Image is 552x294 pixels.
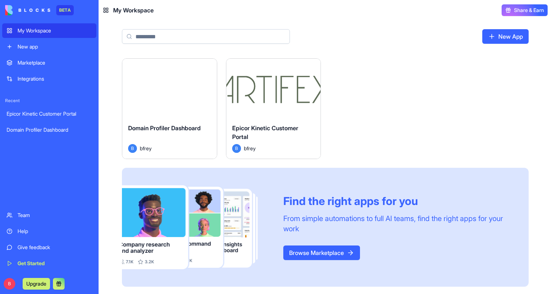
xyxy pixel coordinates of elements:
[18,244,92,251] div: Give feedback
[2,71,96,86] a: Integrations
[2,224,96,239] a: Help
[128,124,201,132] span: Domain Profiler Dashboard
[502,4,548,16] button: Share & Earn
[2,55,96,70] a: Marketplace
[514,7,544,14] span: Share & Earn
[2,208,96,223] a: Team
[56,5,74,15] div: BETA
[482,29,529,44] a: New App
[244,144,256,152] span: bfrey
[18,27,92,34] div: My Workspace
[5,5,50,15] img: logo
[2,240,96,255] a: Give feedback
[18,43,92,50] div: New app
[283,245,360,260] a: Browse Marketplace
[18,212,92,219] div: Team
[232,144,241,153] span: B
[226,58,321,159] a: Epicor Kinetic Customer PortalBbfrey
[18,75,92,82] div: Integrations
[4,278,15,290] span: B
[2,23,96,38] a: My Workspace
[18,59,92,66] div: Marketplace
[113,6,154,15] span: My Workspace
[2,98,96,104] span: Recent
[23,280,50,287] a: Upgrade
[122,185,272,269] img: Frame_181_egmpey.png
[2,39,96,54] a: New app
[23,278,50,290] button: Upgrade
[5,5,74,15] a: BETA
[283,213,511,234] div: From simple automations to full AI teams, find the right apps for your work
[140,144,152,152] span: bfrey
[128,144,137,153] span: B
[2,123,96,137] a: Domain Profiler Dashboard
[2,107,96,121] a: Epicor Kinetic Customer Portal
[232,124,298,140] span: Epicor Kinetic Customer Portal
[18,260,92,267] div: Get Started
[7,110,92,117] div: Epicor Kinetic Customer Portal
[2,256,96,271] a: Get Started
[18,228,92,235] div: Help
[283,194,511,208] div: Find the right apps for you
[122,58,217,159] a: Domain Profiler DashboardBbfrey
[7,126,92,134] div: Domain Profiler Dashboard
